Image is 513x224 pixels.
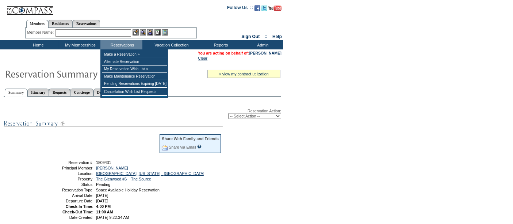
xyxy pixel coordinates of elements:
[254,5,260,11] img: Become our fan on Facebook
[219,72,269,76] a: » view my contract utilization
[102,88,167,96] td: Cancellation Wish List Requests
[102,73,167,80] td: Make Maintenance Reservation
[102,66,167,73] td: My Reservation Wish List »
[41,188,93,192] td: Reservation Type:
[41,171,93,176] td: Location:
[96,171,204,176] a: [GEOGRAPHIC_DATA], [US_STATE] - [GEOGRAPHIC_DATA]
[140,29,146,36] img: View
[102,58,167,66] td: Alternate Reservation
[48,20,73,27] a: Residences
[41,199,93,203] td: Departure Date:
[41,182,93,187] td: Status:
[96,182,110,187] span: Pending
[162,29,168,36] img: b_calculator.gif
[41,160,93,165] td: Reservation #:
[93,89,110,96] a: Detail
[26,20,49,28] a: Members
[261,7,267,12] a: Follow us on Twitter
[73,20,100,27] a: Reservations
[254,7,260,12] a: Become our fan on Facebook
[4,119,223,128] img: subTtlResSummary.gif
[5,89,27,97] a: Summary
[58,40,100,49] td: My Memberships
[272,34,282,39] a: Help
[96,177,127,181] a: The Glenwood #6
[142,40,199,49] td: Vacation Collection
[227,4,253,13] td: Follow Us ::
[41,166,93,170] td: Principal Member:
[199,40,241,49] td: Reports
[96,210,113,214] span: 11:00 AM
[27,29,55,36] div: Member Name:
[169,145,196,149] a: Share via Email
[198,56,207,60] a: Clear
[268,5,282,11] img: Subscribe to our YouTube Channel
[162,137,219,141] div: Share With Family and Friends
[197,145,202,149] input: What is this?
[96,215,129,220] span: [DATE] 9:22:34 AM
[268,7,282,12] a: Subscribe to our YouTube Channel
[41,177,93,181] td: Property:
[27,89,49,96] a: Itinerary
[241,40,283,49] td: Admin
[249,51,282,55] a: [PERSON_NAME]
[102,80,167,87] td: Pending Reservations Expiring [DATE]
[62,210,93,214] strong: Check-Out Time:
[4,109,281,119] div: Reservation Action:
[198,51,282,55] span: You are acting on behalf of:
[147,29,153,36] img: Impersonate
[96,188,160,192] span: Space Available Holiday Reservation
[41,215,93,220] td: Date Created:
[265,34,268,39] span: ::
[96,193,108,198] span: [DATE]
[49,89,70,96] a: Requests
[41,193,93,198] td: Arrival Date:
[70,89,93,96] a: Concierge
[154,29,161,36] img: Reservations
[102,51,167,58] td: Make a Reservation »
[133,29,139,36] img: b_edit.gif
[96,204,111,209] span: 4:00 PM
[100,40,142,49] td: Reservations
[241,34,260,39] a: Sign Out
[261,5,267,11] img: Follow us on Twitter
[96,160,111,165] span: 1809431
[66,204,93,209] strong: Check-In Time:
[96,166,128,170] a: [PERSON_NAME]
[5,66,151,81] img: Reservaton Summary
[131,177,151,181] a: The Source
[96,199,108,203] span: [DATE]
[16,40,58,49] td: Home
